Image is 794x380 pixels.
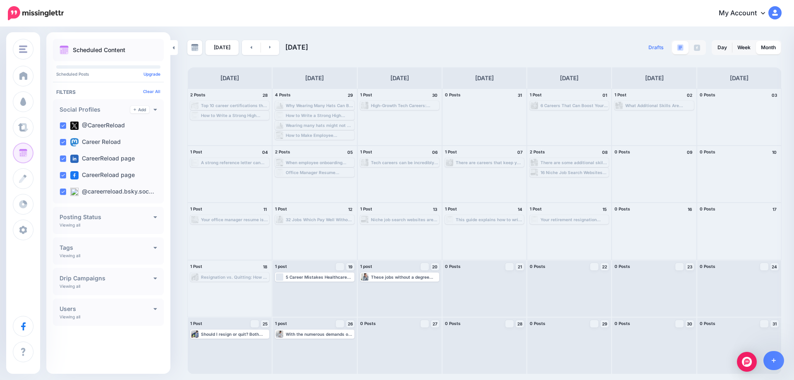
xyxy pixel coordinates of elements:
[615,92,627,97] span: 1 Post
[687,265,692,269] span: 23
[70,155,79,163] img: linkedin-square.png
[700,92,715,97] span: 0 Posts
[371,217,438,222] div: Niche job search websites are a great resource for finding a job opening that might not be availa...
[190,149,202,154] span: 1 Post
[70,171,79,179] img: facebook-square.png
[275,264,287,269] span: 1 post
[360,92,372,97] span: 1 Post
[390,73,409,83] h4: [DATE]
[600,263,609,270] a: 22
[445,321,461,326] span: 0 Posts
[615,206,630,211] span: 0 Posts
[286,103,353,108] div: Why Wearing Many Hats Can Be the Fast Track to Leadership 👉 [URL][DOMAIN_NAME] #Leadership #Profe...
[530,149,545,154] span: 2 Posts
[8,6,64,20] img: Missinglettr
[286,170,353,175] div: Office Manager Resume Examples and Writing Guide 👉 [URL][DOMAIN_NAME] #OfficeManagerResume #Resum...
[190,264,202,269] span: 1 Post
[286,113,353,118] div: How to Write a Strong High School Letter of Recommendation 👉 [URL][DOMAIN_NAME] #LetterOfRecommen...
[600,320,609,327] a: 29
[645,73,664,83] h4: [DATE]
[275,206,287,211] span: 1 Post
[201,103,268,108] div: Top 10 career certifications that can give you the boost you need. Each one has a clear path to p...
[772,265,777,269] span: 24
[261,148,269,156] h4: 04
[286,217,353,222] div: 32 Jobs Which Pay Well Without A Degree 👉 [URL][DOMAIN_NAME] #NoDegree #CareerWithoutCollege #Goo...
[371,160,438,165] div: Tech careers can be incredibly rewarding. This blog shares the skills you need to thrive on diffe...
[201,332,268,337] div: Should I resign or quit? Both mean you’re leaving, but the path you choose matters. That path sha...
[261,91,269,99] h4: 28
[70,138,79,146] img: mastodon-square.png
[191,44,198,51] img: calendar-grey-darker.png
[445,149,457,154] span: 1 Post
[686,148,694,156] h4: 09
[70,155,135,163] label: CareerReload page
[456,160,523,165] div: There are careers that keep you active, help you feel calmer, and even improve your physical and ...
[60,107,130,112] h4: Social Profiles
[60,253,80,258] p: Viewing all
[540,170,608,175] div: 16 Niche Job Search Websites for Targeted Job Hunting 👉 [URL][DOMAIN_NAME] #NicheJobSites #JobSea...
[677,44,684,51] img: paragraph-boxed.png
[275,321,287,326] span: 1 post
[686,263,694,270] a: 23
[346,148,354,156] h4: 05
[445,206,457,211] span: 1 Post
[286,133,353,138] div: How to Make Employee Onboarding Smooth 👉 [URL][DOMAIN_NAME] #EmployeeOnboarding #Onboarding #Onbo...
[540,160,608,165] div: There are some additional skills that are generally appreciated on a universal level. Read more: ...
[560,73,579,83] h4: [DATE]
[516,320,524,327] a: 28
[70,138,121,146] label: Career Reload
[530,264,545,269] span: 0 Posts
[431,148,439,156] h4: 06
[770,320,779,327] a: 31
[518,265,522,269] span: 21
[600,206,609,213] h4: 15
[346,206,354,213] h4: 12
[700,206,715,211] span: 0 Posts
[615,321,630,326] span: 0 Posts
[431,263,439,270] a: 20
[348,322,353,326] span: 26
[286,275,353,280] div: 5 Career Mistakes Healthcare Providers Make 👉 [URL][DOMAIN_NAME] #CareerMistakes #HealthcareCaree...
[516,263,524,270] a: 21
[770,148,779,156] h4: 10
[60,245,153,251] h4: Tags
[275,149,290,154] span: 2 Posts
[305,73,324,83] h4: [DATE]
[346,320,354,327] a: 26
[346,91,354,99] h4: 29
[625,103,693,108] div: What Additional Skills Are Universally Sought-After By Employers 👉 [URL][DOMAIN_NAME] #Additional...
[431,206,439,213] h4: 13
[431,320,439,327] a: 27
[286,160,353,165] div: When employee onboarding done effectively, this process can help to make the employee feel at hom...
[60,314,80,319] p: Viewing all
[206,40,239,55] a: [DATE]
[360,321,376,326] span: 0 Posts
[770,91,779,99] h4: 03
[190,92,206,97] span: 2 Posts
[360,149,372,154] span: 1 Post
[770,263,779,270] a: 24
[445,264,461,269] span: 0 Posts
[143,72,160,76] a: Upgrade
[220,73,239,83] h4: [DATE]
[275,92,291,97] span: 4 Posts
[70,171,135,179] label: CareerReload page
[56,89,160,95] h4: Filters
[602,265,607,269] span: 22
[737,352,757,372] div: Open Intercom Messenger
[602,322,607,326] span: 29
[516,206,524,213] h4: 14
[60,214,153,220] h4: Posting Status
[60,45,69,55] img: calendar.png
[60,222,80,227] p: Viewing all
[687,322,692,326] span: 30
[70,122,79,130] img: twitter-square.png
[615,149,630,154] span: 0 Posts
[710,3,782,24] a: My Account
[201,217,268,222] div: Your office manager resume is the first step to proving you’re the right person to keep an office...
[201,113,268,118] div: How to Write a Strong High School Letter of Recommendation 👉 [URL][DOMAIN_NAME] #LetterOfRecommen...
[643,40,669,55] a: Drafts
[201,275,268,280] div: Resignation vs. Quitting: How to Leave Your Job the Right Way 👉 [URL][DOMAIN_NAME] #Resignation #...
[432,265,438,269] span: 20
[261,263,269,270] h4: 18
